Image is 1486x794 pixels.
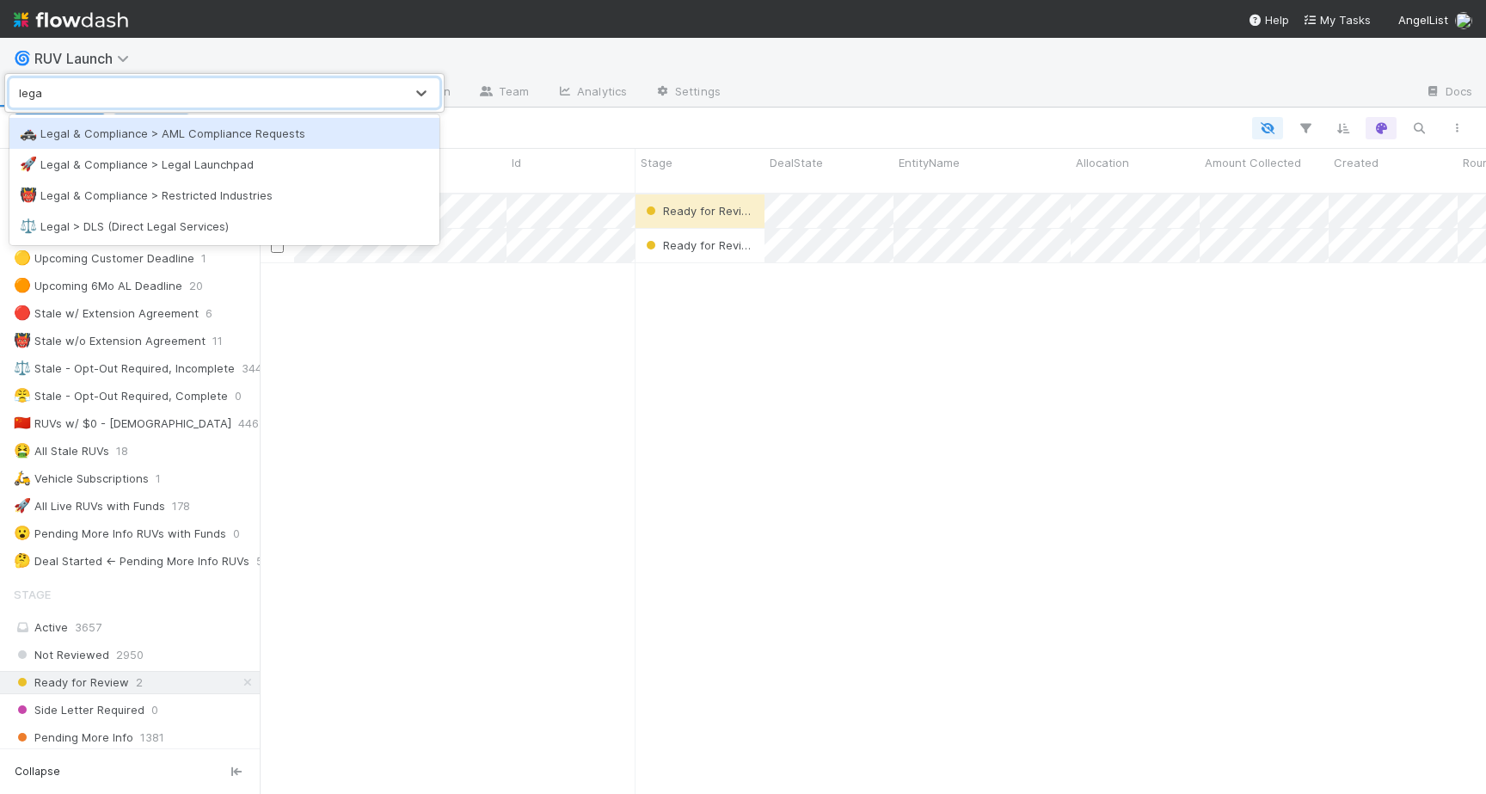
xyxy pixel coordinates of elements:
span: ⚖️ [20,219,37,233]
div: Legal > DLS (Direct Legal Services) [20,218,429,235]
div: Legal & Compliance > Legal Launchpad [20,156,429,173]
span: 🚓 [20,126,37,140]
div: Legal & Compliance > AML Compliance Requests [20,125,429,142]
div: Legal & Compliance > Restricted Industries [20,187,429,204]
span: 👹 [20,188,37,202]
span: 🚀 [20,157,37,171]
